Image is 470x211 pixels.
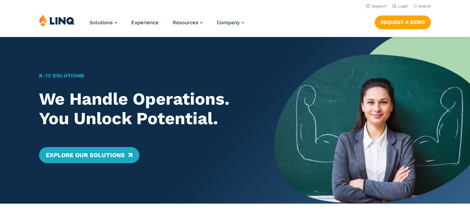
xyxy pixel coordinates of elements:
[90,20,117,26] a: Solutions
[375,15,431,29] a: Request a Demo
[39,89,255,128] h2: We Handle Operations. You Unlock Potential.
[366,4,387,8] a: Support
[392,4,408,8] a: Login
[173,20,198,26] span: Resources
[418,4,431,8] span: Search
[413,4,431,9] button: Open Search Bar
[39,147,139,163] a: Explore Our Solutions
[375,14,431,29] nav: Button Navigation
[217,20,240,26] span: Company
[90,14,244,36] nav: Primary Navigation
[131,20,159,26] a: Experience
[39,72,255,80] h1: K‑12 Solutions
[173,20,203,26] a: Resources
[274,37,470,204] img: Home Banner
[217,20,244,26] a: Company
[39,14,75,27] img: LINQ | K‑12 Software
[90,20,113,26] span: Solutions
